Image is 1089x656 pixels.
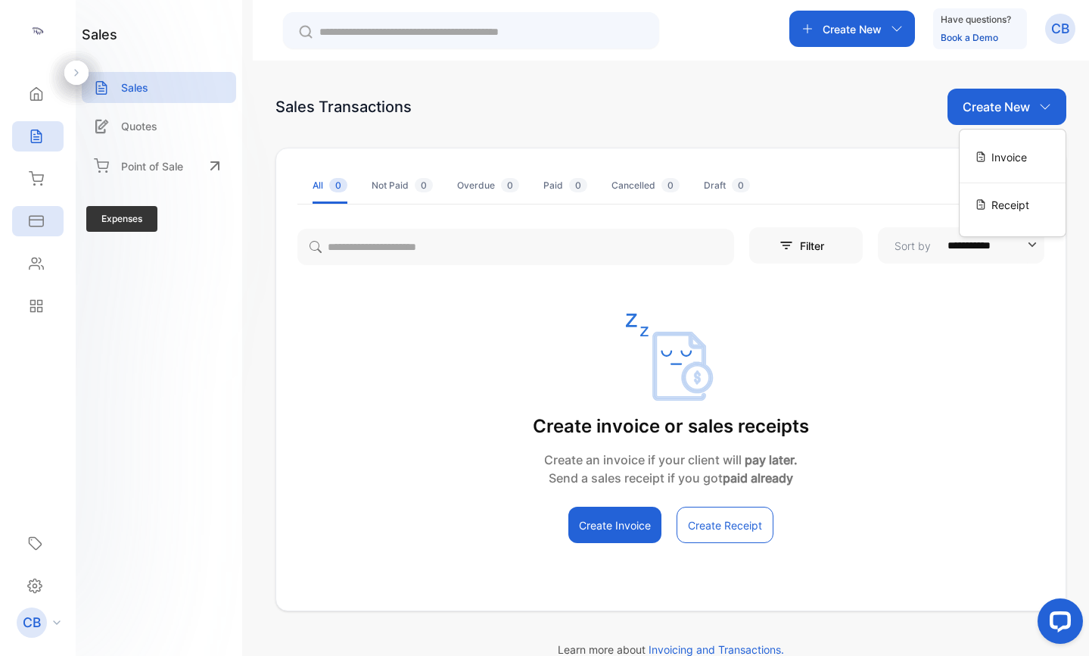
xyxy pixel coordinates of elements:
[275,95,412,118] div: Sales Transactions
[823,21,882,37] p: Create New
[895,238,931,254] p: Sort by
[991,149,1027,165] span: Invoice
[991,197,1029,213] span: Receipt
[82,111,236,142] a: Quotes
[121,80,148,95] p: Sales
[121,118,157,134] p: Quotes
[611,179,680,192] div: Cancelled
[1045,11,1075,47] button: CB
[677,507,773,543] button: Create Receipt
[457,179,519,192] div: Overdue
[26,20,49,42] img: logo
[82,24,117,45] h1: sales
[963,98,1030,116] p: Create New
[941,32,998,43] a: Book a Demo
[1051,19,1069,39] p: CB
[789,11,915,47] button: Create New
[23,613,41,633] p: CB
[878,227,1044,264] button: Sort by
[82,149,236,183] a: Point of Sale
[415,178,433,192] span: 0
[501,178,519,192] span: 0
[569,178,587,192] span: 0
[86,206,157,232] span: Expenses
[329,178,347,192] span: 0
[313,179,347,192] div: All
[372,179,433,192] div: Not Paid
[723,470,793,486] strong: paid already
[941,12,1011,27] p: Have questions?
[82,72,236,103] a: Sales
[947,89,1066,125] button: Create New
[533,469,809,487] p: Send a sales receipt if you got
[732,178,750,192] span: 0
[661,178,680,192] span: 0
[745,452,798,467] strong: pay later.
[704,179,750,192] div: Draft
[543,179,587,192] div: Paid
[626,314,717,401] img: empty state
[533,451,809,469] p: Create an invoice if your client will
[533,413,809,440] p: Create invoice or sales receipts
[568,507,661,543] button: Create Invoice
[1025,592,1089,656] iframe: LiveChat chat widget
[121,158,183,174] p: Point of Sale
